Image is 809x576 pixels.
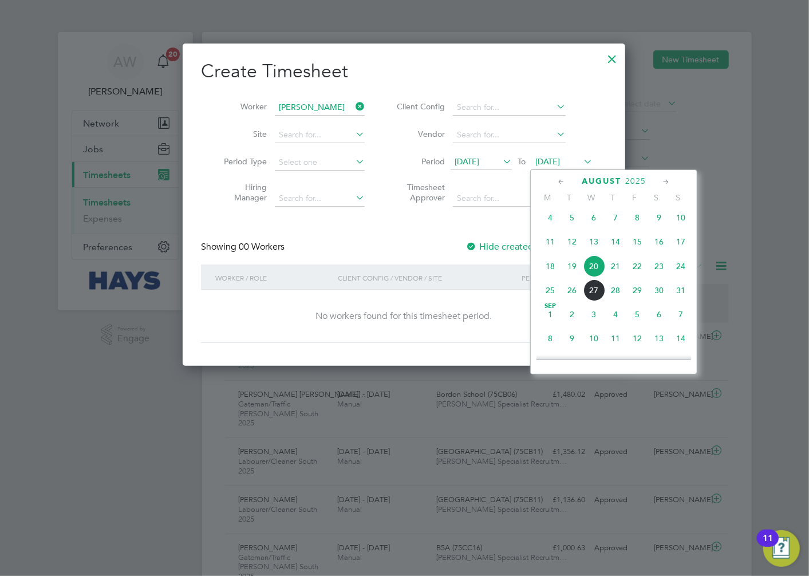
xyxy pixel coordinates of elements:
[215,156,267,167] label: Period Type
[275,100,365,116] input: Search for...
[583,231,605,253] span: 13
[626,255,648,277] span: 22
[605,207,626,228] span: 7
[539,207,561,228] span: 4
[648,352,670,373] span: 20
[201,241,287,253] div: Showing
[453,191,566,207] input: Search for...
[215,101,267,112] label: Worker
[215,129,267,139] label: Site
[582,176,621,186] span: August
[393,129,445,139] label: Vendor
[623,192,645,203] span: F
[539,279,561,301] span: 25
[583,352,605,373] span: 17
[535,156,560,167] span: [DATE]
[670,231,692,253] span: 17
[583,279,605,301] span: 27
[335,265,519,291] div: Client Config / Vendor / Site
[465,241,582,253] label: Hide created timesheets
[583,207,605,228] span: 6
[583,328,605,349] span: 10
[602,192,623,203] span: T
[626,328,648,349] span: 12
[212,265,335,291] div: Worker / Role
[648,279,670,301] span: 30
[763,530,800,567] button: Open Resource Center, 11 new notifications
[667,192,689,203] span: S
[561,279,583,301] span: 26
[212,310,595,322] div: No workers found for this timesheet period.
[670,279,692,301] span: 31
[453,100,566,116] input: Search for...
[580,192,602,203] span: W
[539,255,561,277] span: 18
[275,127,365,143] input: Search for...
[561,352,583,373] span: 16
[670,303,692,325] span: 7
[648,207,670,228] span: 9
[514,154,529,169] span: To
[455,156,479,167] span: [DATE]
[626,207,648,228] span: 8
[215,182,267,203] label: Hiring Manager
[670,255,692,277] span: 24
[625,176,646,186] span: 2025
[239,241,285,253] span: 00 Workers
[605,352,626,373] span: 18
[561,255,583,277] span: 19
[536,192,558,203] span: M
[275,155,365,171] input: Select one
[539,352,561,373] span: 15
[645,192,667,203] span: S
[763,538,773,553] div: 11
[519,265,595,291] div: Period
[605,303,626,325] span: 4
[393,101,445,112] label: Client Config
[670,328,692,349] span: 14
[626,231,648,253] span: 15
[648,328,670,349] span: 13
[626,352,648,373] span: 19
[626,303,648,325] span: 5
[561,207,583,228] span: 5
[670,352,692,373] span: 21
[539,231,561,253] span: 11
[583,255,605,277] span: 20
[648,231,670,253] span: 16
[393,156,445,167] label: Period
[648,255,670,277] span: 23
[605,328,626,349] span: 11
[275,191,365,207] input: Search for...
[201,60,607,84] h2: Create Timesheet
[605,231,626,253] span: 14
[605,279,626,301] span: 28
[605,255,626,277] span: 21
[539,303,561,325] span: 1
[670,207,692,228] span: 10
[648,303,670,325] span: 6
[561,303,583,325] span: 2
[583,303,605,325] span: 3
[626,279,648,301] span: 29
[539,328,561,349] span: 8
[561,231,583,253] span: 12
[539,303,561,309] span: Sep
[393,182,445,203] label: Timesheet Approver
[561,328,583,349] span: 9
[558,192,580,203] span: T
[453,127,566,143] input: Search for...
